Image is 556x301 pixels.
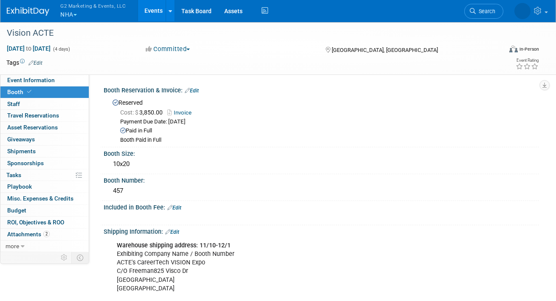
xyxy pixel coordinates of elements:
[0,146,89,157] a: Shipments
[0,75,89,86] a: Event Information
[7,183,32,190] span: Playbook
[167,205,181,211] a: Edit
[6,172,21,178] span: Tasks
[476,8,495,14] span: Search
[0,193,89,204] a: Misc. Expenses & Credits
[117,242,231,249] b: Warehouse shipping address: 11/10-12/1
[0,122,89,133] a: Asset Reservations
[7,112,59,119] span: Travel Reservations
[0,98,89,110] a: Staff
[110,158,533,171] div: 10x20
[514,3,531,19] img: Nora McQuillan
[464,4,503,19] a: Search
[7,7,49,16] img: ExhibitDay
[104,201,539,212] div: Included in Booth Fee:
[27,89,31,94] i: Booth reservation complete
[52,46,70,52] span: (4 days)
[516,58,539,63] div: Event Rating
[7,207,26,214] span: Budget
[60,1,126,10] span: G2 Marketing & Events, LLC
[43,231,50,237] span: 2
[0,86,89,98] a: Booth
[167,109,196,116] a: Invoice
[7,89,33,95] span: Booth
[143,45,193,54] button: Committed
[165,229,179,235] a: Edit
[7,160,44,166] span: Sponsorships
[0,241,89,252] a: more
[120,109,166,116] span: 3,850.00
[7,124,58,131] span: Asset Reservations
[120,118,533,126] div: Payment Due Date: [DATE]
[25,45,33,52] span: to
[7,219,64,226] span: ROI, Objectives & ROO
[509,46,518,52] img: Format-Inperson.png
[104,84,539,95] div: Booth Reservation & Invoice:
[6,58,42,67] td: Tags
[0,205,89,216] a: Budget
[110,96,533,144] div: Reserved
[110,184,533,198] div: 457
[7,195,73,202] span: Misc. Expenses & Credits
[0,158,89,169] a: Sponsorships
[519,46,539,52] div: In-Person
[72,252,89,263] td: Toggle Event Tabs
[28,60,42,66] a: Edit
[120,137,533,144] div: Booth Paid in Full
[7,77,55,83] span: Event Information
[7,136,35,143] span: Giveaways
[0,134,89,145] a: Giveaways
[7,100,20,107] span: Staff
[120,127,533,135] div: Paid in Full
[0,229,89,240] a: Attachments2
[57,252,72,263] td: Personalize Event Tab Strip
[0,217,89,228] a: ROI, Objectives & ROO
[4,26,494,41] div: Vision ACTE
[461,44,539,57] div: Event Format
[0,110,89,121] a: Travel Reservations
[7,148,36,155] span: Shipments
[0,181,89,192] a: Playbook
[6,243,19,249] span: more
[332,47,438,53] span: [GEOGRAPHIC_DATA], [GEOGRAPHIC_DATA]
[0,169,89,181] a: Tasks
[185,88,199,94] a: Edit
[104,174,539,185] div: Booth Number:
[120,109,139,116] span: Cost: $
[7,231,50,238] span: Attachments
[6,45,51,52] span: [DATE] [DATE]
[104,225,539,236] div: Shipping Information:
[104,147,539,158] div: Booth Size:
